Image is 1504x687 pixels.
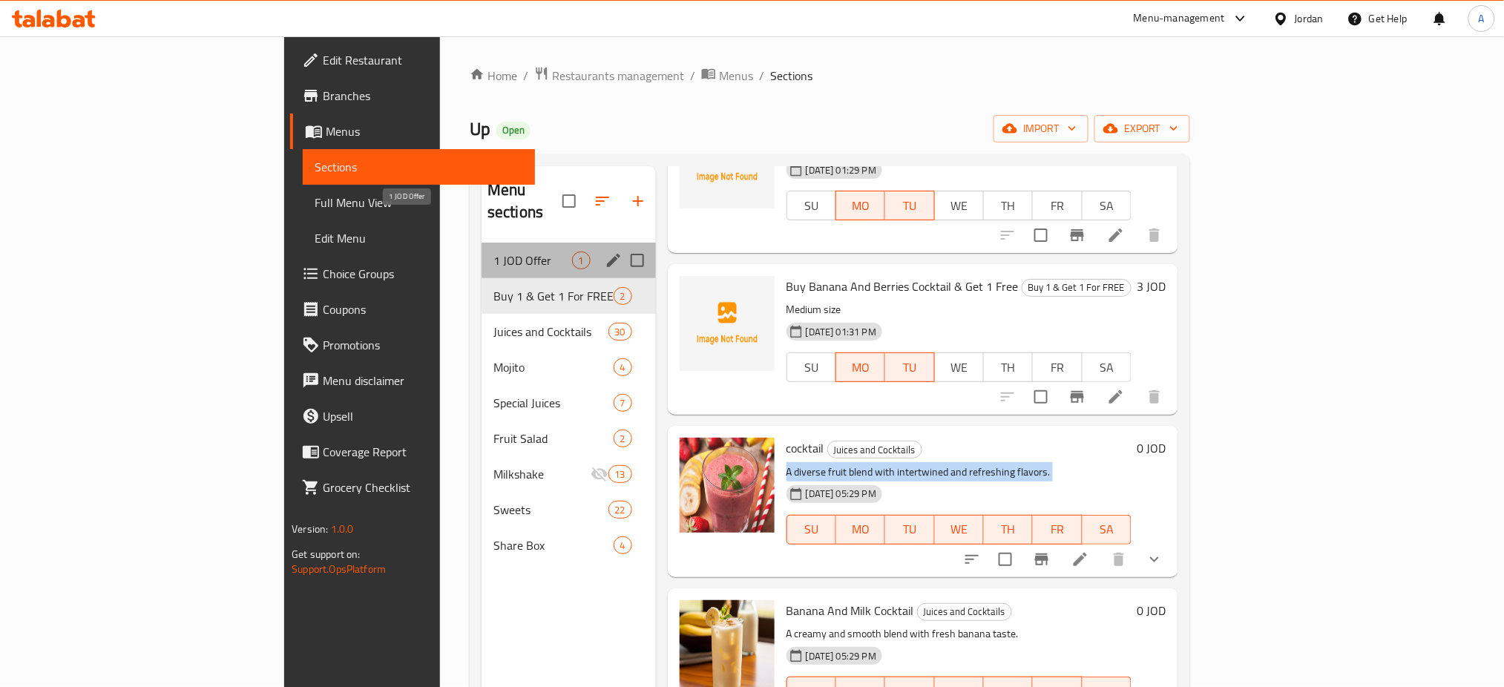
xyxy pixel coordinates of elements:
span: SA [1088,519,1126,540]
span: Buy Banana And Berries Cocktail & Get 1 Free [787,275,1019,298]
button: TU [885,515,934,545]
span: Select all sections [554,185,585,217]
span: Menus [326,122,524,140]
svg: Show Choices [1146,550,1163,568]
div: Juices and Cocktails [827,441,922,458]
a: Choice Groups [290,256,536,292]
span: Milkshake [493,465,590,483]
button: Branch-specific-item [1060,217,1095,253]
span: 2 [614,432,631,446]
button: delete [1137,379,1172,415]
a: Menu disclaimer [290,363,536,398]
span: Promotions [323,336,524,354]
span: Coverage Report [323,443,524,461]
span: 4 [614,539,631,553]
span: [DATE] 05:29 PM [800,487,882,501]
nav: Menu sections [482,237,656,569]
button: Branch-specific-item [1060,379,1095,415]
span: Fruit Salad [493,430,614,447]
button: TH [984,515,1033,545]
div: 1 JOD Offer1edit [482,243,656,278]
div: Juices and Cocktails30 [482,314,656,349]
button: MO [836,515,885,545]
span: MO [842,195,879,217]
span: Select to update [1025,220,1057,251]
span: Mojito [493,358,614,376]
span: FR [1039,195,1076,217]
button: Branch-specific-item [1024,542,1060,577]
span: FR [1039,357,1076,378]
span: 13 [609,467,631,481]
span: MO [842,519,879,540]
span: [DATE] 01:29 PM [800,163,882,177]
span: cocktail [787,437,824,459]
div: Fruit Salad2 [482,421,656,456]
p: A creamy and smooth blend with fresh banana taste. [787,625,1132,643]
a: Coverage Report [290,434,536,470]
a: Coupons [290,292,536,327]
button: MO [835,352,885,382]
li: / [690,67,695,85]
button: delete [1137,217,1172,253]
div: Menu-management [1134,10,1225,27]
button: SA [1082,191,1132,220]
h6: 0 JOD [1137,438,1166,458]
span: Menus [719,67,753,85]
span: SU [793,357,830,378]
span: SA [1088,357,1126,378]
button: WE [935,515,984,545]
div: items [614,536,632,554]
button: TH [983,191,1033,220]
a: Restaurants management [534,66,684,85]
span: Share Box [493,536,614,554]
a: Upsell [290,398,536,434]
a: Branches [290,78,536,114]
button: edit [602,249,625,272]
span: Juices and Cocktails [918,603,1011,620]
img: cocktail [680,438,775,533]
button: WE [934,352,984,382]
img: Buy Banana And Berries Cocktail & Get 1 Free [680,276,775,371]
p: Medium size [787,300,1132,319]
div: Special Juices7 [482,385,656,421]
li: / [759,67,764,85]
div: items [614,358,632,376]
span: 30 [609,325,631,339]
p: A diverse fruit blend with intertwined and refreshing flavors. [787,463,1132,481]
nav: breadcrumb [470,66,1190,85]
span: 1 JOD Offer [493,252,572,269]
span: [DATE] 01:31 PM [800,325,882,339]
button: SA [1082,352,1132,382]
a: Edit menu item [1107,226,1125,244]
button: SU [787,352,836,382]
span: 1 [573,254,590,268]
button: TH [983,352,1033,382]
a: Edit Restaurant [290,42,536,78]
div: Mojito4 [482,349,656,385]
a: Grocery Checklist [290,470,536,505]
span: Menu disclaimer [323,372,524,389]
div: items [608,465,632,483]
button: SA [1083,515,1132,545]
span: Grocery Checklist [323,479,524,496]
span: 4 [614,361,631,375]
button: TU [885,191,934,220]
span: Restaurants management [552,67,684,85]
div: items [608,323,632,341]
span: Edit Restaurant [323,51,524,69]
h6: 3 JOD [1137,276,1166,297]
span: SA [1088,195,1126,217]
button: TU [885,352,934,382]
button: export [1094,115,1190,142]
span: Sort sections [585,183,620,219]
button: Add section [620,183,656,219]
span: Buy 1 & Get 1 For FREE [1022,279,1131,296]
svg: Inactive section [591,465,608,483]
div: Sweets [493,501,608,519]
button: SU [787,515,836,545]
span: Sections [315,158,524,176]
span: Full Menu View [315,194,524,211]
div: Jordan [1295,10,1324,27]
